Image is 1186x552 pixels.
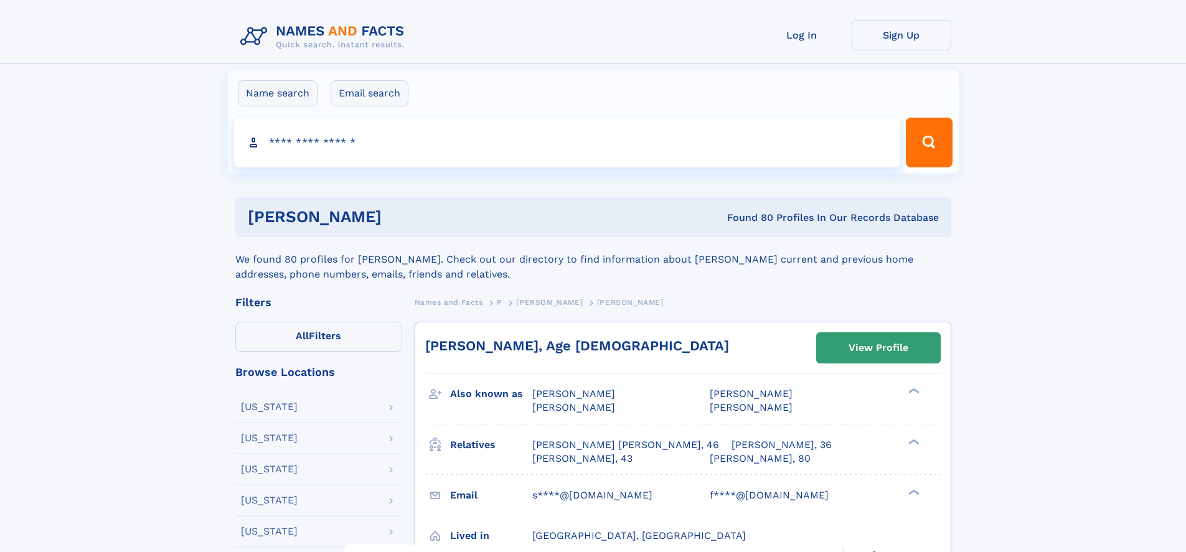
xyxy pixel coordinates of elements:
[905,387,920,395] div: ❯
[331,80,408,106] label: Email search
[532,438,719,452] a: [PERSON_NAME] [PERSON_NAME], 46
[235,297,402,308] div: Filters
[906,118,952,167] button: Search Button
[248,209,555,225] h1: [PERSON_NAME]
[732,438,832,452] a: [PERSON_NAME], 36
[516,294,583,310] a: [PERSON_NAME]
[450,485,532,506] h3: Email
[450,525,532,546] h3: Lived in
[234,118,901,167] input: search input
[235,20,415,54] img: Logo Names and Facts
[241,433,298,443] div: [US_STATE]
[450,383,532,405] h3: Also known as
[241,526,298,536] div: [US_STATE]
[554,211,939,225] div: Found 80 Profiles In Our Records Database
[241,464,298,474] div: [US_STATE]
[710,388,793,400] span: [PERSON_NAME]
[905,437,920,446] div: ❯
[241,495,298,505] div: [US_STATE]
[852,20,951,50] a: Sign Up
[597,298,664,307] span: [PERSON_NAME]
[849,334,908,362] div: View Profile
[532,388,615,400] span: [PERSON_NAME]
[235,237,951,282] div: We found 80 profiles for [PERSON_NAME]. Check out our directory to find information about [PERSON...
[497,294,502,310] a: P
[296,330,309,342] span: All
[905,488,920,496] div: ❯
[817,333,940,363] a: View Profile
[532,452,633,465] a: [PERSON_NAME], 43
[532,530,746,541] span: [GEOGRAPHIC_DATA], [GEOGRAPHIC_DATA]
[497,298,502,307] span: P
[710,401,793,413] span: [PERSON_NAME]
[450,434,532,456] h3: Relatives
[752,20,852,50] a: Log In
[425,338,729,353] a: [PERSON_NAME], Age [DEMOGRAPHIC_DATA]
[235,367,402,378] div: Browse Locations
[516,298,583,307] span: [PERSON_NAME]
[710,452,811,465] a: [PERSON_NAME], 80
[415,294,483,310] a: Names and Facts
[238,80,318,106] label: Name search
[241,402,298,412] div: [US_STATE]
[532,401,615,413] span: [PERSON_NAME]
[235,322,402,352] label: Filters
